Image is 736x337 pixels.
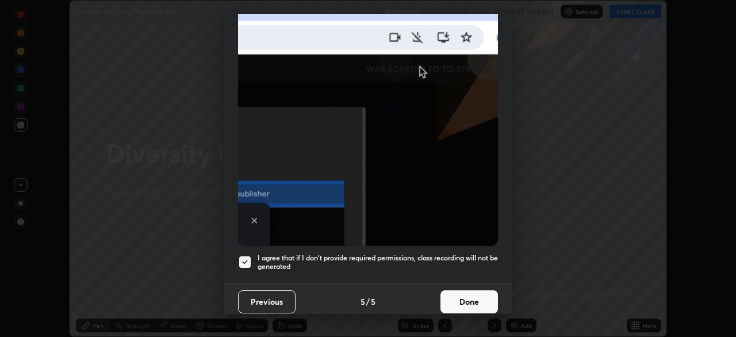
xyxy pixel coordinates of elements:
[366,296,370,308] h4: /
[258,253,498,271] h5: I agree that if I don't provide required permissions, class recording will not be generated
[361,296,365,308] h4: 5
[238,290,296,313] button: Previous
[371,296,375,308] h4: 5
[440,290,498,313] button: Done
